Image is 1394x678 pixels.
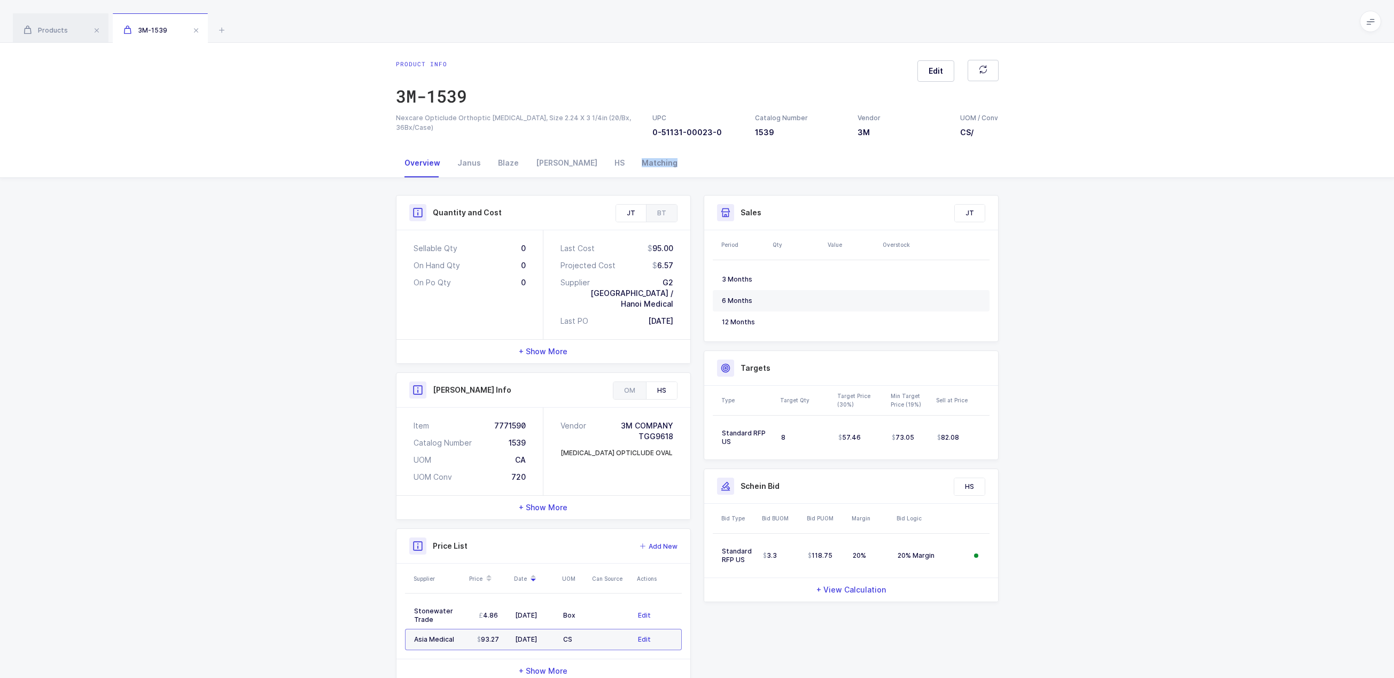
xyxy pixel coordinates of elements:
[638,634,651,645] button: Edit
[479,611,498,620] span: 4.86
[704,578,998,602] div: + View Calculation
[590,420,673,442] div: 3M COMPANY TGG9618
[449,149,489,177] div: Janus
[511,472,526,482] div: 720
[560,420,590,442] div: Vendor
[721,240,766,249] div: Period
[638,610,651,621] button: Edit
[562,574,586,583] div: UOM
[527,149,606,177] div: [PERSON_NAME]
[837,392,884,409] div: Target Price (30%)
[477,635,499,644] span: 93.27
[616,205,646,222] div: JT
[960,127,999,138] h3: CS
[519,502,567,513] span: + Show More
[123,26,167,34] span: 3M-1539
[489,149,527,177] div: Blaze
[396,340,690,363] div: + Show More
[883,240,931,249] div: Overstock
[954,478,985,495] div: HS
[929,66,943,76] span: Edit
[613,382,646,399] div: OM
[838,433,861,442] span: 57.46
[560,277,590,309] div: Supplier
[648,243,673,254] div: 95.00
[414,277,451,288] div: On Po Qty
[652,127,742,138] h3: 0-51131-00023-0
[828,240,876,249] div: Value
[852,514,890,523] div: Margin
[816,585,886,595] span: + View Calculation
[637,574,679,583] div: Actions
[563,635,585,644] div: CS
[808,551,832,560] span: 118.75
[590,277,673,309] div: G2 [GEOGRAPHIC_DATA] / Hanoi Medical
[396,60,467,68] div: Product info
[396,149,449,177] div: Overview
[521,277,526,288] div: 0
[414,635,462,644] div: Asia Medical
[414,574,463,583] div: Supplier
[648,316,673,326] div: [DATE]
[780,396,831,404] div: Target Qty
[649,541,677,552] span: Add New
[414,243,457,254] div: Sellable Qty
[722,297,765,305] div: 6 Months
[722,547,754,564] div: Standard RFP US
[521,260,526,271] div: 0
[936,396,986,404] div: Sell at Price
[396,496,690,519] div: + Show More
[763,551,777,560] span: 3.3
[592,574,630,583] div: Can Source
[721,396,774,404] div: Type
[560,316,588,326] div: Last PO
[519,346,567,357] span: + Show More
[433,385,511,395] h3: [PERSON_NAME] Info
[741,481,780,492] h3: Schein Bid
[898,551,964,560] div: 20% Margin
[741,207,761,218] h3: Sales
[741,363,770,373] h3: Targets
[807,514,845,523] div: Bid PUOM
[646,382,677,399] div: HS
[897,514,965,523] div: Bid Logic
[646,205,677,222] div: BT
[515,635,555,644] div: [DATE]
[781,433,785,441] span: 8
[433,541,468,551] h3: Price List
[414,260,460,271] div: On Hand Qty
[515,455,526,465] div: CA
[414,472,452,482] div: UOM Conv
[773,240,821,249] div: Qty
[521,243,526,254] div: 0
[892,433,914,442] span: 73.05
[563,611,585,620] div: Box
[762,514,800,523] div: Bid BUOM
[917,60,954,82] button: Edit
[633,149,686,177] div: Matching
[971,128,974,137] span: /
[858,113,947,123] div: Vendor
[955,205,985,222] div: JT
[960,113,999,123] div: UOM / Conv
[858,127,947,138] h3: 3M
[722,318,765,326] div: 12 Months
[514,570,556,588] div: Date
[560,243,595,254] div: Last Cost
[469,570,508,588] div: Price
[853,551,866,559] span: 20%
[722,275,765,284] div: 3 Months
[937,433,959,442] span: 82.08
[891,392,930,409] div: Min Target Price (19%)
[640,541,677,552] button: Add New
[396,113,640,133] div: Nexcare Opticlude Orthoptic [MEDICAL_DATA], Size 2.24 X 3 1/4in (20/Bx, 36Bx/Case)
[606,149,633,177] div: HS
[560,448,673,458] div: [MEDICAL_DATA] OPTICLUDE OVAL
[515,611,555,620] div: [DATE]
[721,514,756,523] div: Bid Type
[433,207,502,218] h3: Quantity and Cost
[722,429,766,446] span: Standard RFP US
[414,607,462,624] div: Stonewater Trade
[519,666,567,676] span: + Show More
